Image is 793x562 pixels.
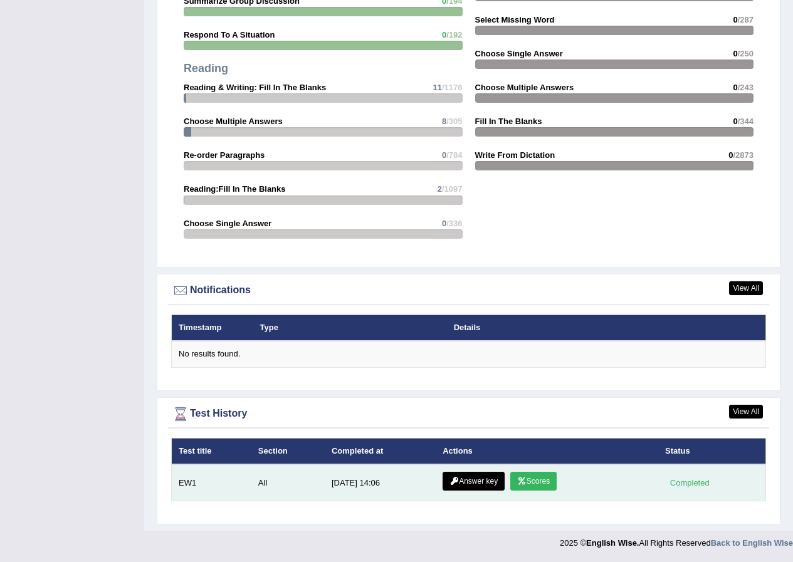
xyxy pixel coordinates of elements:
th: Completed at [325,438,436,464]
strong: Reading [184,62,228,75]
strong: Choose Multiple Answers [475,83,574,92]
strong: Fill In The Blanks [475,117,542,126]
span: /2873 [733,150,754,160]
span: 0 [728,150,733,160]
span: 0 [733,83,737,92]
a: Answer key [443,472,505,491]
span: 11 [433,83,441,92]
span: 0 [733,49,737,58]
strong: Re-order Paragraphs [184,150,265,160]
th: Type [253,315,447,341]
th: Timestamp [172,315,253,341]
span: 0 [442,150,446,160]
span: 8 [442,117,446,126]
strong: Choose Multiple Answers [184,117,283,126]
div: Test History [171,405,766,424]
span: /250 [738,49,754,58]
div: No results found. [179,348,759,360]
span: 0 [733,15,737,24]
strong: Reading:Fill In The Blanks [184,184,286,194]
span: 0 [442,30,446,39]
strong: Reading & Writing: Fill In The Blanks [184,83,326,92]
span: 0 [442,219,446,228]
div: 2025 © All Rights Reserved [560,531,793,549]
span: /336 [446,219,462,228]
span: /784 [446,150,462,160]
th: Details [447,315,691,341]
span: /243 [738,83,754,92]
th: Status [658,438,765,464]
strong: Choose Single Answer [475,49,563,58]
span: /1097 [442,184,463,194]
th: Test title [172,438,251,464]
span: /305 [446,117,462,126]
td: [DATE] 14:06 [325,464,436,501]
strong: Select Missing Word [475,15,555,24]
th: Section [251,438,325,464]
strong: Write From Dictation [475,150,555,160]
strong: Respond To A Situation [184,30,275,39]
span: /1176 [442,83,463,92]
span: 0 [733,117,737,126]
strong: Choose Single Answer [184,219,271,228]
div: Notifications [171,281,766,300]
a: Back to English Wise [711,538,793,548]
span: /192 [446,30,462,39]
a: View All [729,281,763,295]
th: Actions [436,438,658,464]
strong: English Wise. [586,538,639,548]
span: /287 [738,15,754,24]
td: All [251,464,325,501]
a: View All [729,405,763,419]
div: Completed [665,476,714,489]
a: Scores [510,472,557,491]
span: /344 [738,117,754,126]
td: EW1 [172,464,251,501]
span: 2 [438,184,442,194]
